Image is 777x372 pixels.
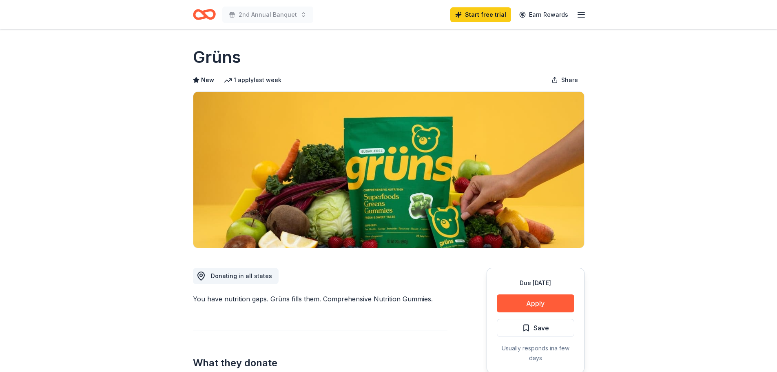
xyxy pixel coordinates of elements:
[497,278,574,288] div: Due [DATE]
[211,272,272,279] span: Donating in all states
[497,294,574,312] button: Apply
[193,5,216,24] a: Home
[224,75,281,85] div: 1 apply last week
[450,7,511,22] a: Start free trial
[497,343,574,363] div: Usually responds in a few days
[193,92,584,248] img: Image for Grüns
[193,356,447,370] h2: What they donate
[201,75,214,85] span: New
[514,7,573,22] a: Earn Rewards
[222,7,313,23] button: 2nd Annual Banquet
[193,294,447,304] div: You have nutrition gaps. Grüns fills them. Comprehensive Nutrition Gummies.
[239,10,297,20] span: 2nd Annual Banquet
[497,319,574,337] button: Save
[561,75,578,85] span: Share
[193,46,241,69] h1: Grüns
[533,323,549,333] span: Save
[545,72,584,88] button: Share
